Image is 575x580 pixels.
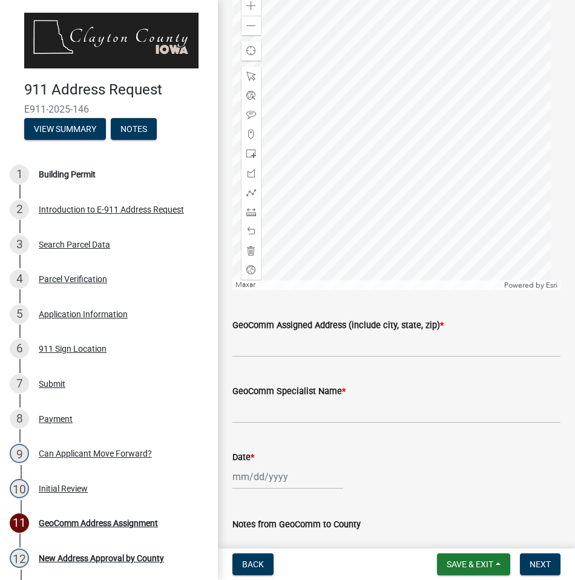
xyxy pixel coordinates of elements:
div: GeoComm Address Assignment [39,519,158,527]
div: Search Parcel Data [39,240,110,249]
button: Back [232,553,274,575]
div: Submit [39,380,65,388]
div: 4 [10,269,29,289]
div: Find my location [241,41,261,61]
span: E911-2025-146 [24,104,194,115]
h4: 911 Address Request [24,81,208,99]
div: 911 Sign Location [39,344,107,353]
span: Save & Exit [447,559,493,569]
label: GeoComm Assigned Address (include city, state, zip) [232,321,444,330]
button: Notes [111,118,157,140]
div: 2 [10,200,29,219]
div: 12 [10,549,29,568]
button: Next [520,553,560,575]
div: 5 [10,305,29,324]
div: 1 [10,165,29,184]
span: Next [530,559,551,569]
button: Save & Exit [437,553,510,575]
div: 7 [10,374,29,394]
div: New Address Approval by County [39,554,164,562]
div: 6 [10,339,29,358]
div: Zoom out [241,16,261,35]
div: Maxar [232,280,501,290]
div: 8 [10,409,29,429]
label: Date [232,453,254,462]
label: GeoComm Specialist Name [232,387,346,396]
div: Parcel Verification [39,275,107,283]
wm-modal-confirm: Notes [111,125,157,134]
button: View Summary [24,118,106,140]
input: mm/dd/yyyy [232,464,343,489]
label: Notes from GeoComm to County [232,521,361,529]
div: Building Permit [39,170,96,179]
div: Payment [39,415,73,423]
div: Powered by [501,280,560,290]
div: Introduction to E-911 Address Request [39,205,184,214]
div: 3 [10,235,29,254]
div: 9 [10,444,29,463]
div: Application Information [39,310,128,318]
div: 11 [10,513,29,533]
div: 10 [10,479,29,498]
img: Clayton County, Iowa [24,13,199,68]
div: Can Applicant Move Forward? [39,449,152,458]
a: Esri [546,281,557,289]
wm-modal-confirm: Summary [24,125,106,134]
div: Initial Review [39,484,88,493]
span: Back [242,559,264,569]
